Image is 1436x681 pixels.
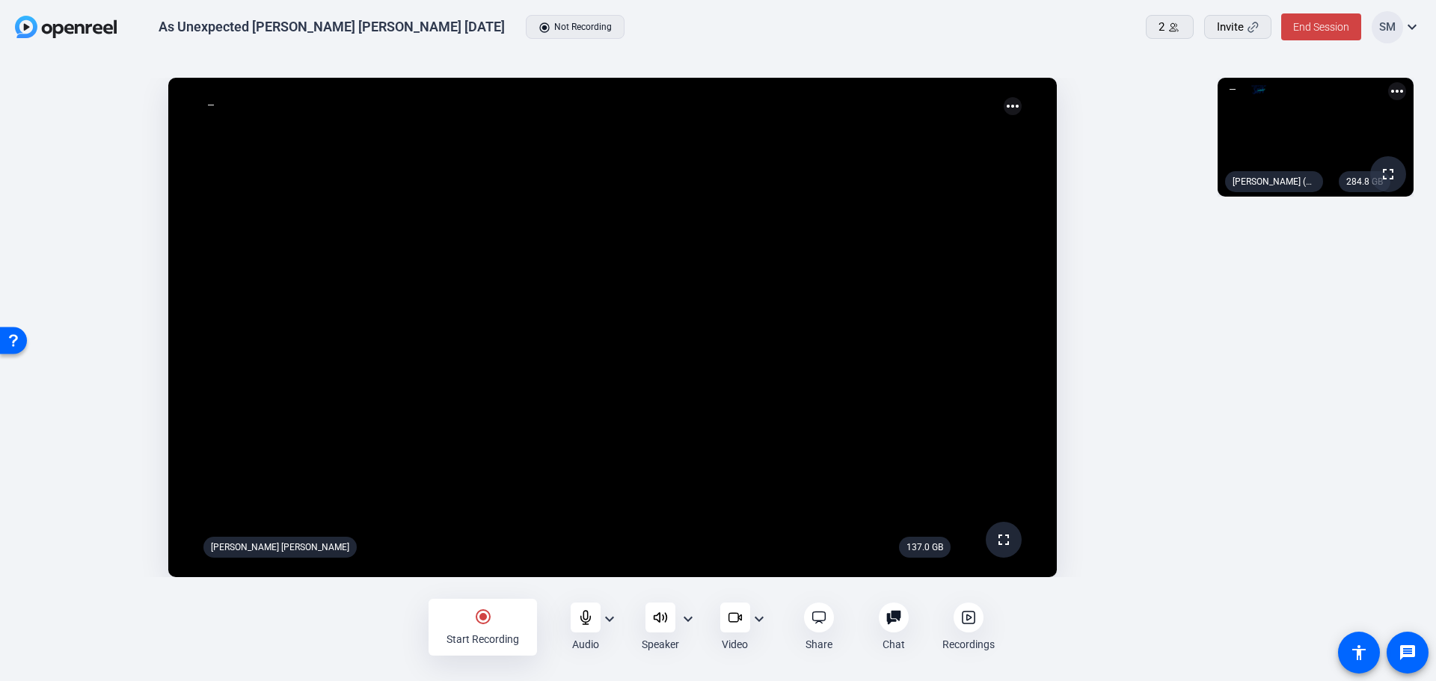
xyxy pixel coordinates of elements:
[1281,13,1361,40] button: End Session
[642,637,679,652] div: Speaker
[1146,15,1194,39] button: 2
[1403,18,1421,36] mat-icon: expand_more
[750,610,768,628] mat-icon: expand_more
[1388,82,1406,100] mat-icon: more_horiz
[1350,644,1368,662] mat-icon: accessibility
[679,610,697,628] mat-icon: expand_more
[995,531,1013,549] mat-icon: fullscreen
[159,18,505,36] div: As Unexpected [PERSON_NAME] [PERSON_NAME] [DATE]
[1204,15,1271,39] button: Invite
[1159,19,1165,36] span: 2
[1339,171,1390,192] div: 284.8 GB
[1379,165,1397,183] mat-icon: fullscreen
[942,637,995,652] div: Recordings
[1249,82,1268,97] img: logo
[447,632,519,647] div: Start Recording
[1225,171,1323,192] div: [PERSON_NAME] (You)
[1004,97,1022,115] mat-icon: more_horiz
[572,637,599,652] div: Audio
[899,537,951,558] div: 137.0 GB
[601,610,619,628] mat-icon: expand_more
[722,637,748,652] div: Video
[474,608,492,626] mat-icon: radio_button_checked
[1293,21,1349,33] span: End Session
[806,637,832,652] div: Share
[1217,19,1244,36] span: Invite
[15,16,117,38] img: OpenReel logo
[883,637,905,652] div: Chat
[1372,11,1403,43] div: SM
[1399,644,1417,662] mat-icon: message
[203,537,357,558] div: [PERSON_NAME] [PERSON_NAME]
